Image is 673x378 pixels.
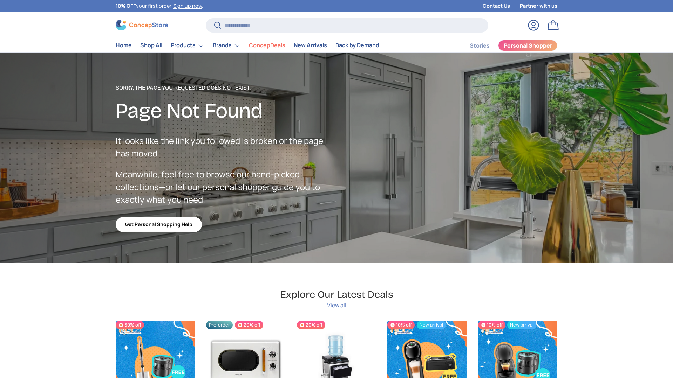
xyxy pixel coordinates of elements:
nav: Primary [116,38,379,52]
a: Get Personal Shopping Help [116,217,202,232]
h2: Explore Our Latest Deals [280,288,393,301]
strong: 10% OFF [116,2,136,9]
span: Pre-order [206,321,233,329]
a: Contact Us [483,2,520,10]
p: It looks like the link you followed is broken or the page has moved. [116,134,336,160]
summary: Products [166,38,209,52]
a: Stories [470,39,490,52]
span: 10% off [478,321,505,329]
summary: Brands [209,38,245,52]
img: ConcepStore [116,20,168,30]
span: 10% off [387,321,415,329]
span: New arrival [507,321,536,329]
a: Sign up now [173,2,202,9]
span: 20% off [235,321,263,329]
span: 20% off [297,321,325,329]
a: Shop All [140,38,162,52]
h2: Page Not Found [116,98,336,124]
nav: Secondary [453,38,557,52]
span: 50% off [116,321,144,329]
p: Meanwhile, feel free to browse our hand-picked collections—or let our personal shopper guide you ... [116,168,336,206]
a: View all [327,301,346,309]
p: your first order! . [116,2,203,10]
a: Back by Demand [335,38,379,52]
a: New Arrivals [294,38,327,52]
a: ConcepDeals [249,38,285,52]
p: Sorry, the page you requested does not exist. [116,84,336,92]
a: Partner with us [520,2,557,10]
a: Home [116,38,132,52]
span: New arrival [417,321,446,329]
a: Personal Shopper [498,40,557,51]
span: Personal Shopper [504,43,552,48]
